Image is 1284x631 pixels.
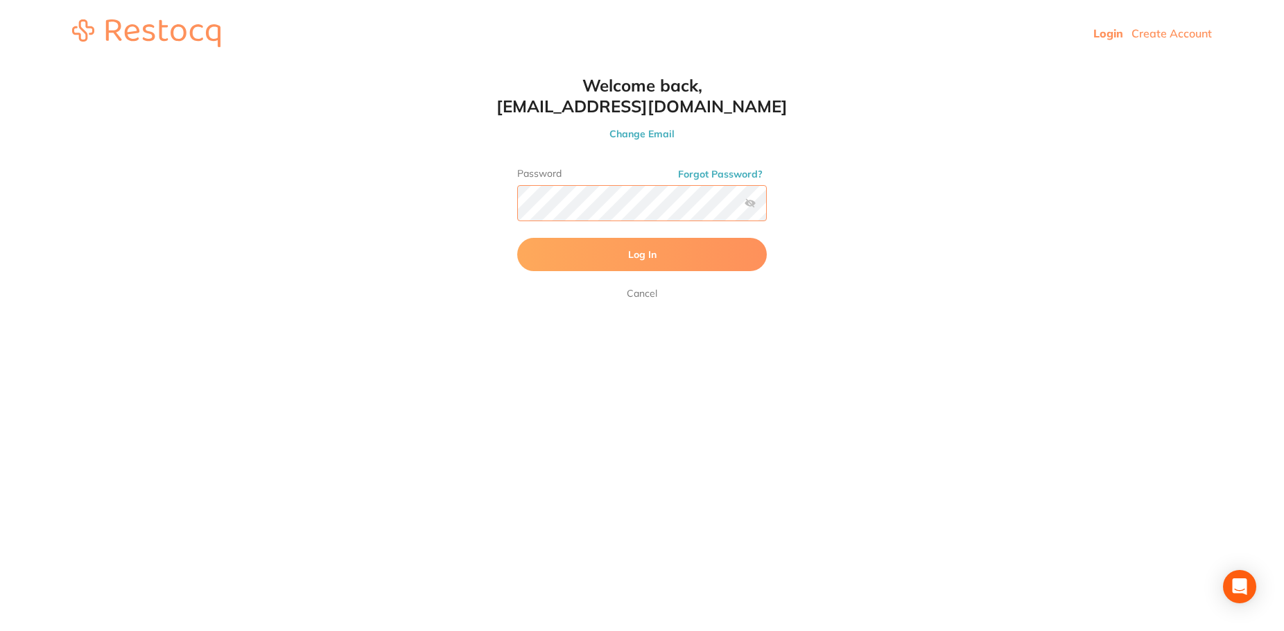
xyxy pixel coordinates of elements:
[674,168,767,180] button: Forgot Password?
[624,285,660,302] a: Cancel
[489,128,795,140] button: Change Email
[1223,570,1256,603] div: Open Intercom Messenger
[1093,26,1123,40] a: Login
[72,19,220,47] img: restocq_logo.svg
[517,168,767,180] label: Password
[628,248,657,261] span: Log In
[1131,26,1212,40] a: Create Account
[517,238,767,271] button: Log In
[489,75,795,116] h1: Welcome back, [EMAIL_ADDRESS][DOMAIN_NAME]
